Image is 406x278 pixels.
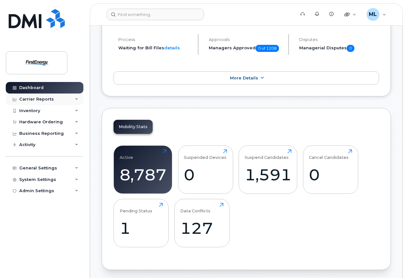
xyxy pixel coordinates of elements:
[180,219,224,238] div: 127
[347,45,354,52] span: 0
[120,203,163,244] a: Pending Status1
[299,45,379,52] h5: Managerial Disputes
[180,203,224,244] a: Data Conflicts127
[309,165,352,184] div: 0
[120,203,152,213] div: Pending Status
[209,45,283,52] h5: Managers Approved
[120,165,166,184] div: 8,787
[340,8,361,21] div: Quicklinks
[118,45,192,51] li: Waiting for Bill Files
[107,9,204,20] input: Find something...
[245,165,292,184] div: 1,591
[245,149,292,190] a: Suspend Candidates1,591
[299,37,379,42] h4: Disputes
[378,250,401,273] iframe: Messenger Launcher
[369,11,377,18] span: ML
[180,203,210,213] div: Data Conflicts
[120,149,166,190] a: Active8,787
[309,149,349,160] div: Cancel Candidates
[256,45,279,52] span: 0 of 1208
[362,8,391,21] div: Marge Louis
[209,37,283,42] h4: Approvals
[309,149,352,190] a: Cancel Candidates0
[184,165,227,184] div: 0
[184,149,227,190] a: Suspended Devices0
[120,219,163,238] div: 1
[118,37,192,42] h4: Process
[120,149,133,160] div: Active
[184,149,226,160] div: Suspended Devices
[230,76,258,80] span: More Details
[245,149,289,160] div: Suspend Candidates
[164,45,180,50] a: details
